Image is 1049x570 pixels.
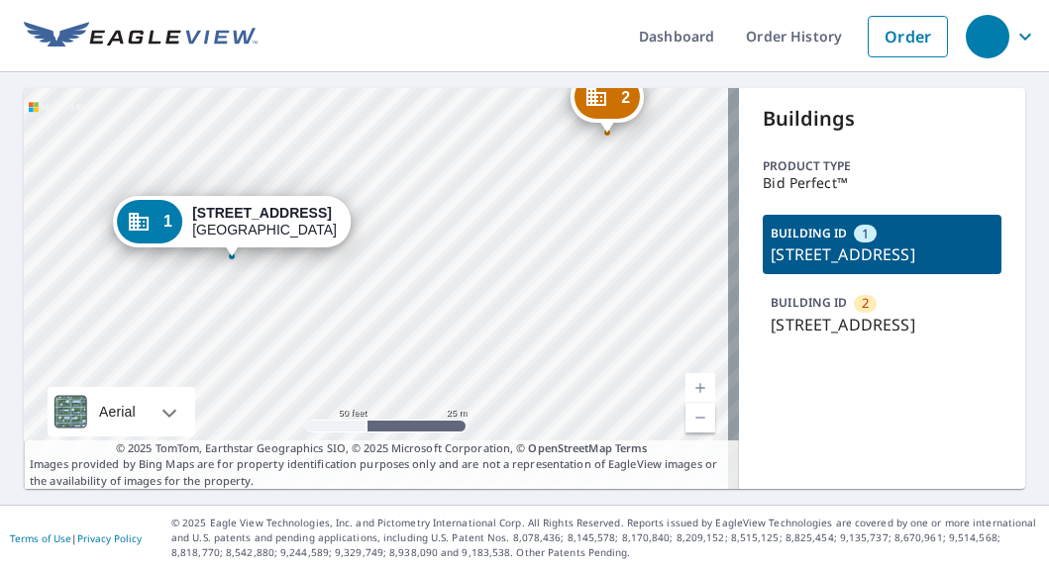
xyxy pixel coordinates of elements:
[77,531,142,545] a: Privacy Policy
[192,205,332,221] strong: [STREET_ADDRESS]
[868,16,948,57] a: Order
[685,373,715,403] a: Current Level 19, Zoom In
[116,440,648,457] span: © 2025 TomTom, Earthstar Geographics SIO, © 2025 Microsoft Corporation, ©
[10,531,71,545] a: Terms of Use
[771,294,847,311] p: BUILDING ID
[621,90,630,105] span: 2
[685,403,715,432] a: Current Level 19, Zoom Out
[763,175,1001,191] p: Bid Perfect™
[93,387,142,436] div: Aerial
[528,440,611,455] a: OpenStreetMap
[615,440,648,455] a: Terms
[24,22,258,51] img: EV Logo
[763,104,1001,134] p: Buildings
[171,516,1039,560] p: © 2025 Eagle View Technologies, Inc. and Pictometry International Corp. All Rights Reserved. Repo...
[113,196,351,257] div: Dropped pin, building 1, Commercial property, 3746 Ashley Phosphate Rd North Charleston, SC 29418
[571,71,644,133] div: Dropped pin, building 2, Commercial property, 3724 Ashley Phosphate Rd North Charleston, SC 29418
[192,205,337,238] div: [GEOGRAPHIC_DATA]
[10,532,142,544] p: |
[862,294,869,313] span: 2
[771,225,847,241] p: BUILDING ID
[771,242,994,266] p: [STREET_ADDRESS]
[163,214,172,229] span: 1
[48,387,195,436] div: Aerial
[862,225,869,243] span: 1
[763,157,1001,175] p: Product type
[771,313,994,336] p: [STREET_ADDRESS]
[24,440,739,490] p: Images provided by Bing Maps are for property identification purposes only and are not a represen...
